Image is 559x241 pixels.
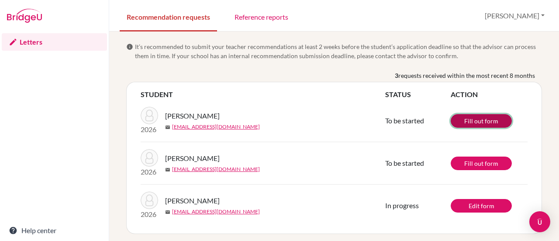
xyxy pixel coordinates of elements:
a: Recommendation requests [120,1,217,31]
p: 2026 [141,167,158,177]
a: Edit form [451,199,512,213]
img: Alsaffar, Zahraa [141,192,158,209]
span: To be started [385,116,424,125]
span: mail [165,167,170,172]
span: To be started [385,159,424,167]
p: 2026 [141,124,158,135]
img: Aggarwal, Ashriti [141,107,158,124]
p: 2026 [141,209,158,220]
a: Letters [2,33,107,51]
th: STATUS [385,89,451,100]
a: Help center [2,222,107,239]
a: [EMAIL_ADDRESS][DOMAIN_NAME] [172,123,260,131]
a: [EMAIL_ADDRESS][DOMAIN_NAME] [172,208,260,216]
span: In progress [385,201,419,210]
span: info [126,43,133,50]
span: It’s recommended to submit your teacher recommendations at least 2 weeks before the student’s app... [135,42,542,60]
span: [PERSON_NAME] [165,111,220,121]
th: ACTION [451,89,528,100]
img: Bridge-U [7,9,42,23]
b: 3 [395,71,398,80]
a: Reference reports [228,1,295,31]
button: [PERSON_NAME] [481,7,549,24]
span: [PERSON_NAME] [165,196,220,206]
a: Fill out form [451,114,512,128]
a: Fill out form [451,157,512,170]
span: mail [165,125,170,130]
span: requests received within the most recent 8 months [398,71,535,80]
div: Open Intercom Messenger [529,211,550,232]
a: [EMAIL_ADDRESS][DOMAIN_NAME] [172,165,260,173]
span: mail [165,210,170,215]
span: [PERSON_NAME] [165,153,220,164]
img: Aggarwal, Ashriti [141,149,158,167]
th: STUDENT [141,89,385,100]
